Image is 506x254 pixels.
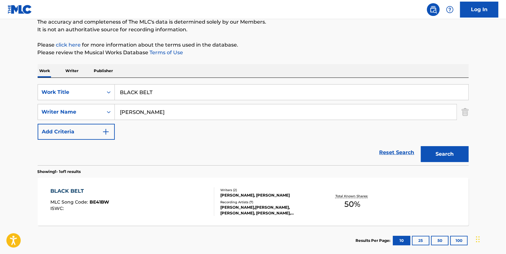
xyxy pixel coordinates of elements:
p: Writer [64,64,81,78]
p: It is not an authoritative source for recording information. [38,26,469,34]
button: 25 [412,236,429,245]
img: help [446,6,454,13]
span: 50 % [344,198,360,210]
p: Please review the Musical Works Database [38,49,469,56]
div: Writers ( 2 ) [220,188,317,192]
div: Work Title [42,88,99,96]
a: Log In [460,2,498,18]
img: 9d2ae6d4665cec9f34b9.svg [102,128,110,136]
img: search [429,6,437,13]
a: Reset Search [376,146,418,160]
form: Search Form [38,84,469,165]
button: Search [421,146,469,162]
div: Writer Name [42,108,99,116]
a: BLACK BELTMLC Song Code:BE41BWISWC:Writers (2)[PERSON_NAME], [PERSON_NAME]Recording Artists (7)[P... [38,178,469,226]
button: 100 [450,236,468,245]
button: 50 [431,236,449,245]
p: The accuracy and completeness of The MLC's data is determined solely by our Members. [38,18,469,26]
div: Recording Artists ( 7 ) [220,200,317,205]
iframe: Chat Widget [474,223,506,254]
span: ISWC : [50,205,65,211]
div: BLACK BELT [50,187,109,195]
a: click here [56,42,81,48]
a: Public Search [427,3,440,16]
p: Showing 1 - 1 of 1 results [38,169,81,175]
button: Add Criteria [38,124,115,140]
p: Work [38,64,52,78]
span: BE41BW [90,199,109,205]
span: MLC Song Code : [50,199,90,205]
a: Terms of Use [149,49,183,56]
p: Results Per Page: [356,238,392,243]
img: Delete Criterion [462,104,469,120]
p: Total Known Shares: [335,194,370,198]
p: Please for more information about the terms used in the database. [38,41,469,49]
p: Publisher [92,64,115,78]
button: 10 [393,236,410,245]
div: [PERSON_NAME], [PERSON_NAME] [220,192,317,198]
div: Drag [476,230,480,249]
div: [PERSON_NAME],[PERSON_NAME], [PERSON_NAME], [PERSON_NAME], [PERSON_NAME], [PERSON_NAME] [220,205,317,216]
img: MLC Logo [8,5,32,14]
div: Help [444,3,456,16]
